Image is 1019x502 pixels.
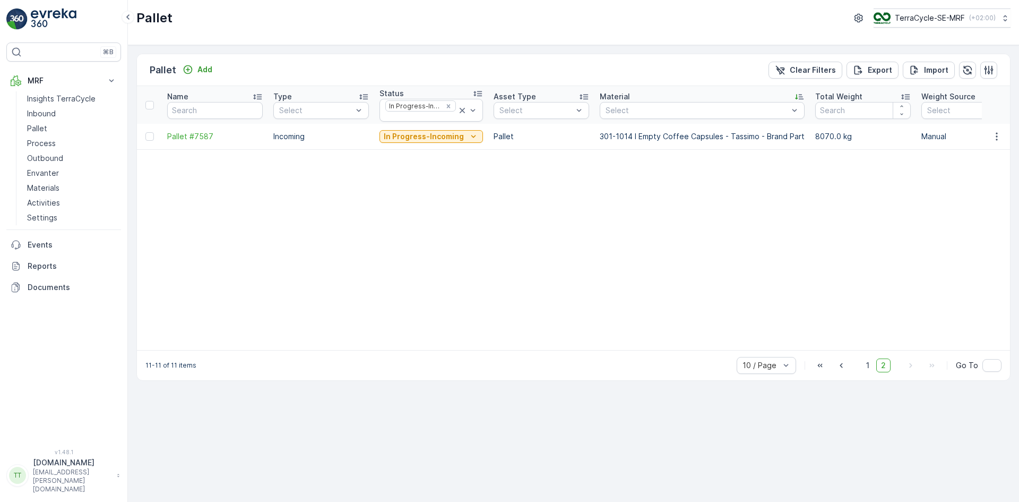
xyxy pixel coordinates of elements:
p: Materials [27,183,59,193]
img: logo [6,8,28,30]
a: Pallet [23,121,121,136]
a: Settings [23,210,121,225]
a: Activities [23,195,121,210]
span: 2 [876,359,891,372]
a: Pallet #7587 [167,131,263,142]
p: Import [924,65,948,75]
p: Select [606,105,788,116]
div: Toggle Row Selected [145,132,154,141]
a: Outbound [23,151,121,166]
p: Asset Type [494,91,536,102]
img: logo_light-DOdMpM7g.png [31,8,76,30]
p: TerraCycle-SE-MRF [895,13,965,23]
a: Process [23,136,121,151]
input: Search [167,102,263,119]
div: TT [9,467,26,484]
td: 301-1014 I Empty Coffee Capsules - Tassimo - Brand Part [594,124,810,149]
a: Reports [6,256,121,277]
span: 1 [861,359,874,372]
p: Pallet [136,10,172,27]
p: Pallet [27,123,47,134]
img: TC_m7NaDWj.png [874,12,891,24]
p: Reports [28,261,117,271]
p: Weight Source [921,91,975,102]
td: Pallet [488,124,594,149]
p: [EMAIL_ADDRESS][PERSON_NAME][DOMAIN_NAME] [33,468,111,494]
button: Clear Filters [768,62,842,79]
p: ⌘B [103,48,114,56]
button: In Progress-Incoming [379,130,483,143]
p: Material [600,91,630,102]
p: MRF [28,75,100,86]
a: Insights TerraCycle [23,91,121,106]
button: Export [847,62,899,79]
div: Remove In Progress-Incoming [443,102,454,110]
p: Name [167,91,188,102]
p: Process [27,138,56,149]
p: Inbound [27,108,56,119]
p: Status [379,88,404,99]
button: MRF [6,70,121,91]
button: Import [903,62,955,79]
button: TT[DOMAIN_NAME][EMAIL_ADDRESS][PERSON_NAME][DOMAIN_NAME] [6,457,121,494]
p: Select [927,105,1000,116]
p: Clear Filters [790,65,836,75]
td: 8070.0 kg [810,124,916,149]
p: Add [197,64,212,75]
span: v 1.48.1 [6,449,121,455]
p: Export [868,65,892,75]
p: Outbound [27,153,63,164]
p: Activities [27,198,60,208]
p: Select [279,105,352,116]
p: Settings [27,212,57,223]
p: Select [499,105,573,116]
p: Documents [28,282,117,293]
span: Go To [956,360,978,371]
input: Search [815,102,911,119]
p: In Progress-Incoming [384,131,464,142]
div: In Progress-Incoming [386,101,442,111]
p: Insights TerraCycle [27,93,96,104]
button: Add [178,63,217,76]
p: [DOMAIN_NAME] [33,457,111,468]
a: Inbound [23,106,121,121]
p: Pallet [150,63,176,78]
p: ( +02:00 ) [969,14,996,22]
a: Materials [23,181,121,195]
p: Events [28,240,117,250]
p: 11-11 of 11 items [145,361,196,370]
p: Type [273,91,292,102]
p: Envanter [27,168,59,178]
td: Incoming [268,124,374,149]
button: TerraCycle-SE-MRF(+02:00) [874,8,1011,28]
a: Envanter [23,166,121,181]
a: Events [6,234,121,256]
a: Documents [6,277,121,298]
p: Total Weight [815,91,862,102]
